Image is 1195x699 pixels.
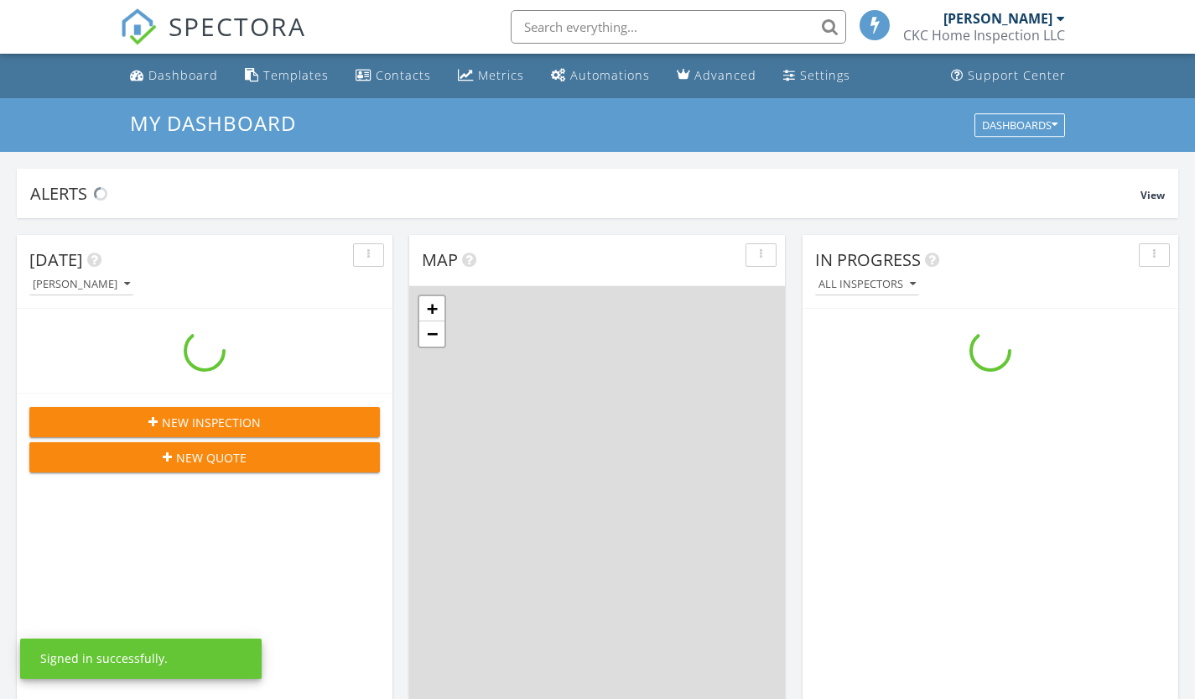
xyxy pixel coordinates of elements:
[815,248,921,271] span: In Progress
[944,60,1073,91] a: Support Center
[29,442,380,472] button: New Quote
[511,10,846,44] input: Search everything...
[943,10,1052,27] div: [PERSON_NAME]
[544,60,657,91] a: Automations (Basic)
[238,60,335,91] a: Templates
[29,274,133,296] button: [PERSON_NAME]
[478,67,524,83] div: Metrics
[130,109,296,137] span: My Dashboard
[419,321,444,347] a: Zoom out
[123,60,225,91] a: Dashboard
[982,119,1057,131] div: Dashboards
[120,8,157,45] img: The Best Home Inspection Software - Spectora
[29,407,380,437] button: New Inspection
[815,274,919,296] button: All Inspectors
[162,414,261,431] span: New Inspection
[176,449,247,467] span: New Quote
[263,67,329,83] div: Templates
[40,650,168,667] div: Signed in successfully.
[29,248,83,271] span: [DATE]
[974,113,1065,137] button: Dashboards
[818,279,916,290] div: All Inspectors
[30,182,1140,205] div: Alerts
[419,296,444,321] a: Zoom in
[169,8,306,44] span: SPECTORA
[694,67,756,83] div: Advanced
[670,60,763,91] a: Advanced
[422,248,458,271] span: Map
[800,67,850,83] div: Settings
[148,67,218,83] div: Dashboard
[903,27,1065,44] div: CKC Home Inspection LLC
[968,67,1066,83] div: Support Center
[33,279,130,290] div: [PERSON_NAME]
[376,67,431,83] div: Contacts
[451,60,531,91] a: Metrics
[120,23,306,58] a: SPECTORA
[570,67,650,83] div: Automations
[777,60,857,91] a: Settings
[1140,188,1165,202] span: View
[349,60,438,91] a: Contacts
